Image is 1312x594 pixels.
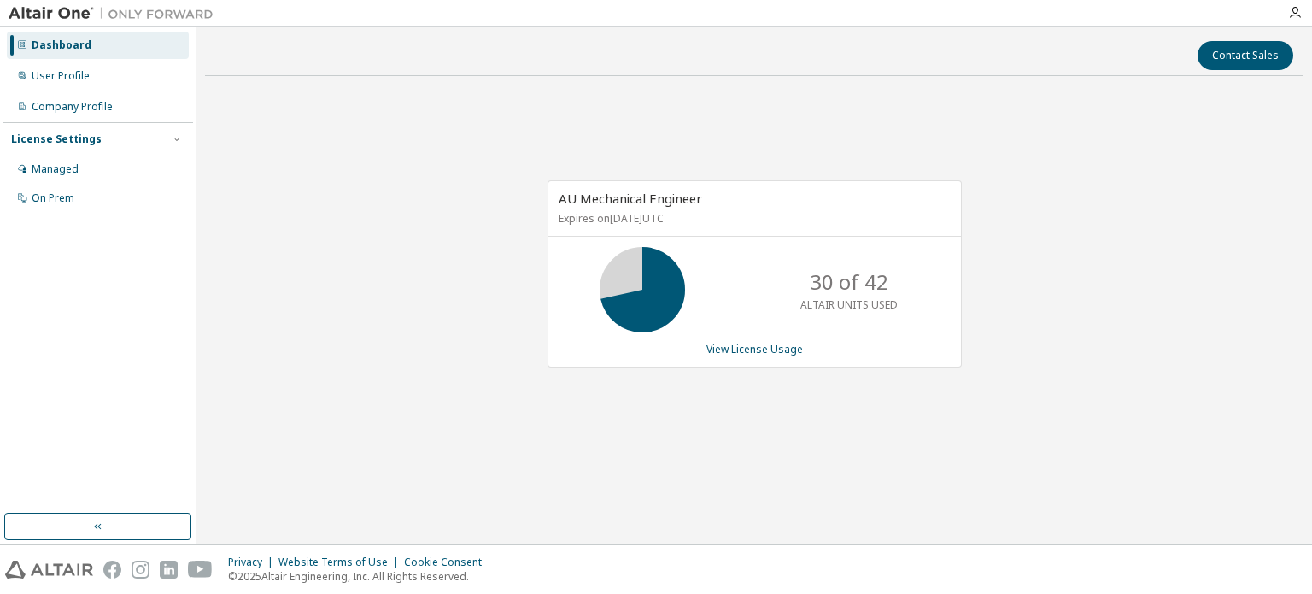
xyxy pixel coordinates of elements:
div: Cookie Consent [404,556,492,569]
img: facebook.svg [103,561,121,579]
button: Contact Sales [1198,41,1293,70]
div: Company Profile [32,100,113,114]
div: Privacy [228,556,278,569]
img: Altair One [9,5,222,22]
div: Website Terms of Use [278,556,404,569]
p: © 2025 Altair Engineering, Inc. All Rights Reserved. [228,569,492,584]
img: instagram.svg [132,561,149,579]
img: altair_logo.svg [5,561,93,579]
div: Managed [32,162,79,176]
div: License Settings [11,132,102,146]
img: linkedin.svg [160,561,178,579]
a: View License Usage [706,342,803,356]
img: youtube.svg [188,561,213,579]
p: Expires on [DATE] UTC [559,211,946,226]
div: On Prem [32,191,74,205]
span: AU Mechanical Engineer [559,190,702,207]
div: User Profile [32,69,90,83]
p: ALTAIR UNITS USED [800,297,898,312]
div: Dashboard [32,38,91,52]
p: 30 of 42 [810,268,888,297]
